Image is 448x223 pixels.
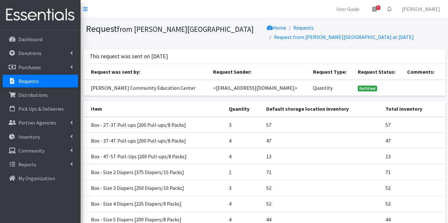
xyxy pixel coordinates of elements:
[209,80,309,96] td: <[EMAIL_ADDRESS][DOMAIN_NAME]>
[376,5,380,10] span: 8
[262,133,382,148] td: 47
[18,161,36,168] p: Reports
[331,3,365,15] a: User Guide
[3,172,78,185] a: My Organization
[382,196,445,211] td: 52
[262,196,382,211] td: 52
[403,64,445,80] th: Comments:
[382,101,445,117] th: Total Inventory
[274,34,414,40] a: Request from [PERSON_NAME][GEOGRAPHIC_DATA] at [DATE]
[225,164,262,180] td: 1
[262,180,382,196] td: 52
[3,75,78,88] a: Requests
[382,164,445,180] td: 71
[354,64,403,80] th: Request Status:
[293,24,314,31] a: Requests
[86,23,262,34] h1: Request
[18,50,42,56] p: Donations
[83,117,225,133] td: Box - 2T-3T Pull-ups [200 Pull-ups/8 Packs]
[18,78,39,84] p: Requests
[18,175,55,181] p: My Organization
[3,144,78,157] a: Community
[117,24,254,34] small: from [PERSON_NAME][GEOGRAPHIC_DATA]
[225,196,262,211] td: 4
[83,133,225,148] td: Box - 3T-4T Pull-ups [200 Pull-ups/8 Packs]
[83,80,209,96] td: [PERSON_NAME] Community Education Center
[3,102,78,115] a: Pick Ups & Deliveries
[18,134,40,140] p: Inventory
[18,64,41,70] p: Purchases
[3,88,78,101] a: Distributions
[83,180,225,196] td: Box - Size 3 Diapers [250 Diapers/10 Packs]
[262,148,382,164] td: 13
[262,101,382,117] th: Default storage location inventory
[382,133,445,148] td: 47
[367,3,382,15] a: 8
[382,117,445,133] td: 57
[262,117,382,133] td: 57
[382,148,445,164] td: 13
[3,158,78,171] a: Reports
[225,148,262,164] td: 4
[267,24,286,31] a: Home
[18,119,56,126] p: Partner Agencies
[3,33,78,46] a: Dashboard
[18,106,64,112] p: Pick Ups & Deliveries
[358,86,377,91] span: Fulfilled
[382,180,445,196] td: 52
[83,164,225,180] td: Box - Size 2 Diapers [375 Diapers/15 Packs]
[309,64,354,80] th: Request Type:
[83,64,209,80] th: Request was sent by:
[90,53,168,60] h3: This request was sent on [DATE]
[3,116,78,129] a: Partner Agencies
[225,101,262,117] th: Quantity
[225,133,262,148] td: 4
[83,101,225,117] th: Item
[18,36,42,42] p: Dashboard
[225,180,262,196] td: 3
[83,196,225,211] td: Box - Size 4 Diapers [225 Diapers/9 Packs]
[309,80,354,96] td: Quantity
[83,148,225,164] td: Box - 4T-5T Pull-Ups [200 Pull-ups/8 Packs]
[3,4,78,26] img: HumanEssentials
[3,47,78,60] a: Donations
[18,147,44,154] p: Community
[3,130,78,143] a: Inventory
[262,164,382,180] td: 71
[397,3,445,15] a: [PERSON_NAME]
[209,64,309,80] th: Request Sender:
[3,61,78,74] a: Purchases
[18,92,48,98] p: Distributions
[225,117,262,133] td: 3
